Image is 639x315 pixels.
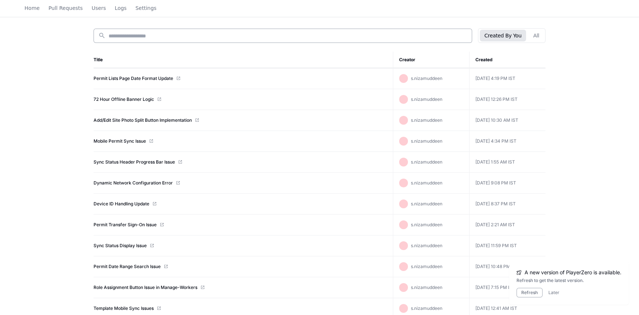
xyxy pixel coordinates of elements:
a: Add/Edit Site Photo Split Button Implementation [94,117,192,123]
span: s.nizamuddeen [411,96,442,102]
a: Permit Date Range Search Issue [94,264,161,270]
a: 72 Hour Offline Banner Logic [94,96,154,102]
span: s.nizamuddeen [411,285,442,290]
span: A new version of PlayerZero is available. [525,269,621,276]
th: Created [469,52,545,68]
span: Logs [115,6,127,10]
span: Pull Requests [48,6,83,10]
span: s.nizamuddeen [411,180,442,186]
span: s.nizamuddeen [411,222,442,227]
a: Dynamic Network Configuration Error [94,180,173,186]
span: s.nizamuddeen [411,76,442,81]
td: [DATE] 4:19 PM IST [469,68,545,89]
a: Sync Status Display Issue [94,243,147,249]
th: Title [94,52,393,68]
span: s.nizamuddeen [411,159,442,165]
span: s.nizamuddeen [411,138,442,144]
td: [DATE] 12:26 PM IST [469,89,545,110]
button: Created By You [480,30,526,41]
td: [DATE] 2:21 AM IST [469,215,545,235]
button: All [529,30,544,41]
button: Refresh [516,288,543,297]
span: Users [92,6,106,10]
td: [DATE] 4:34 PM IST [469,131,545,152]
td: [DATE] 10:30 AM IST [469,110,545,131]
span: Home [25,6,40,10]
span: s.nizamuddeen [411,264,442,269]
a: Permit Transfer Sign-On Issue [94,222,157,228]
a: Template Mobile Sync Issues [94,305,154,311]
a: Device ID Handling Update [94,201,149,207]
mat-icon: search [98,32,106,39]
button: Later [548,290,559,296]
td: [DATE] 8:37 PM IST [469,194,545,215]
span: Settings [135,6,156,10]
td: [DATE] 11:59 PM IST [469,235,545,256]
span: s.nizamuddeen [411,243,442,248]
span: s.nizamuddeen [411,201,442,206]
a: Sync Status Header Progress Bar Issue [94,159,175,165]
span: s.nizamuddeen [411,305,442,311]
div: Refresh to get the latest version. [516,278,621,283]
td: [DATE] 1:55 AM IST [469,152,545,173]
td: [DATE] 9:08 PM IST [469,173,545,194]
a: Role Assignment Button Issue in Manage-Workers [94,285,197,290]
th: Creator [393,52,469,68]
td: [DATE] 7:15 PM IST [469,277,545,298]
td: [DATE] 10:48 PM IST [469,256,545,277]
a: Mobile Permit Sync Issue [94,138,146,144]
span: s.nizamuddeen [411,117,442,123]
a: Permit Lists Page Date Format Update [94,76,173,81]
